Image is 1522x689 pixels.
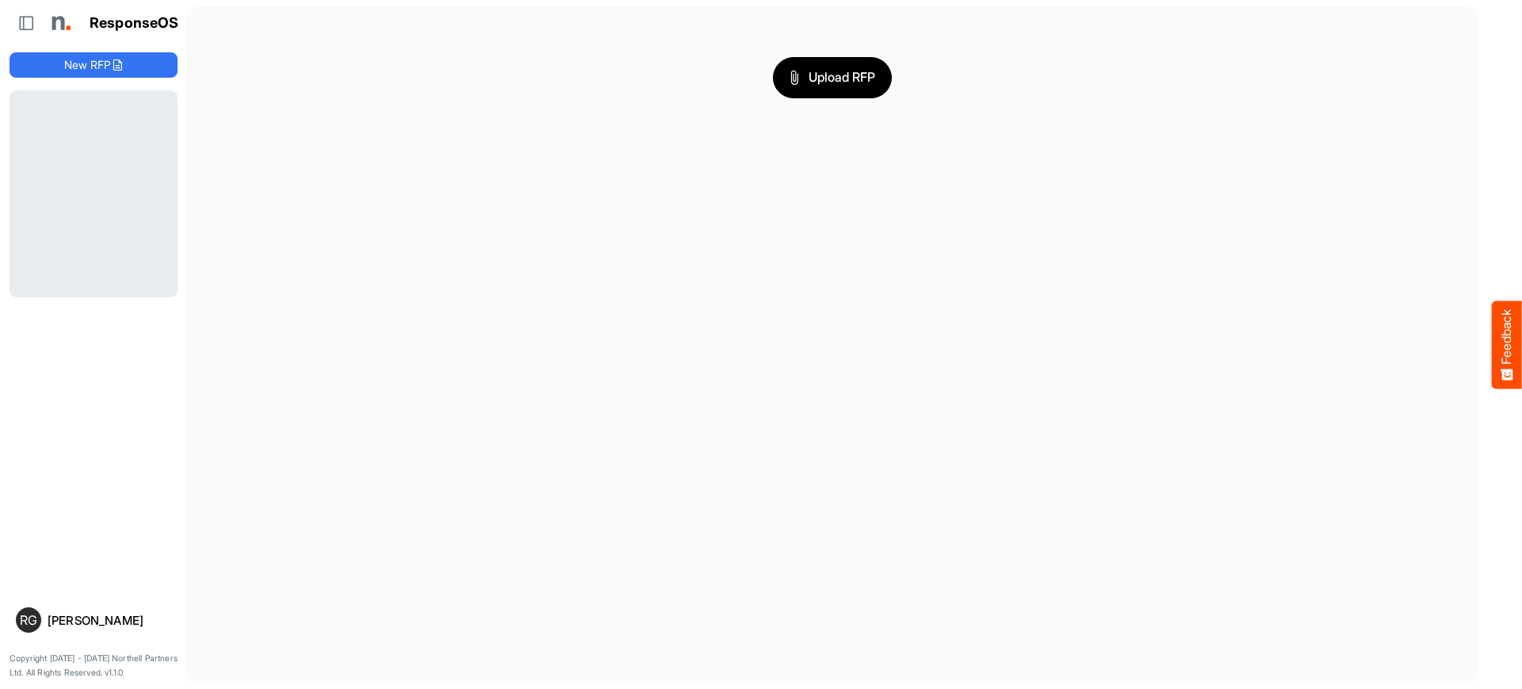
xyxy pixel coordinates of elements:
[10,652,178,679] p: Copyright [DATE] - [DATE] Northell Partners Ltd. All Rights Reserved. v1.1.0
[790,67,875,88] span: Upload RFP
[10,52,178,78] button: New RFP
[1492,300,1522,389] button: Feedback
[90,15,179,32] h1: ResponseOS
[48,614,171,626] div: [PERSON_NAME]
[10,90,178,297] div: Loading...
[20,614,37,626] span: RG
[773,57,892,98] button: Upload RFP
[44,7,75,39] img: Northell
